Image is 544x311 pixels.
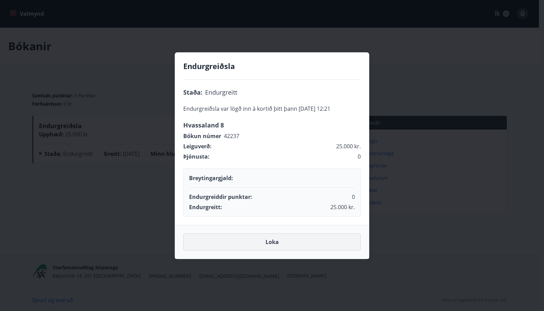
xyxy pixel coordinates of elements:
[183,233,361,251] button: Loka
[183,61,361,71] h4: Endurgreiðsla
[189,174,233,182] p: Breytingargjald :
[330,203,355,211] span: 25.000 kr.
[336,143,361,150] span: 25.000 kr.
[189,203,222,211] p: Endurgreitt :
[183,121,361,130] p: Hvassaland 8
[183,143,212,150] p: Leiguverð:
[183,153,210,160] p: Þjónusta :
[224,132,239,140] span: 42237
[183,88,202,97] p: Staða :
[205,88,237,97] span: Endurgreitt
[358,153,361,160] span: 0
[189,193,252,201] p: Endurgreiddir punktar :
[183,105,361,112] p: Endurgreiðsla var lögð inn á kortið þitt þann [DATE] 12:21
[352,193,355,201] span: 0
[183,132,221,140] p: Bókun númer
